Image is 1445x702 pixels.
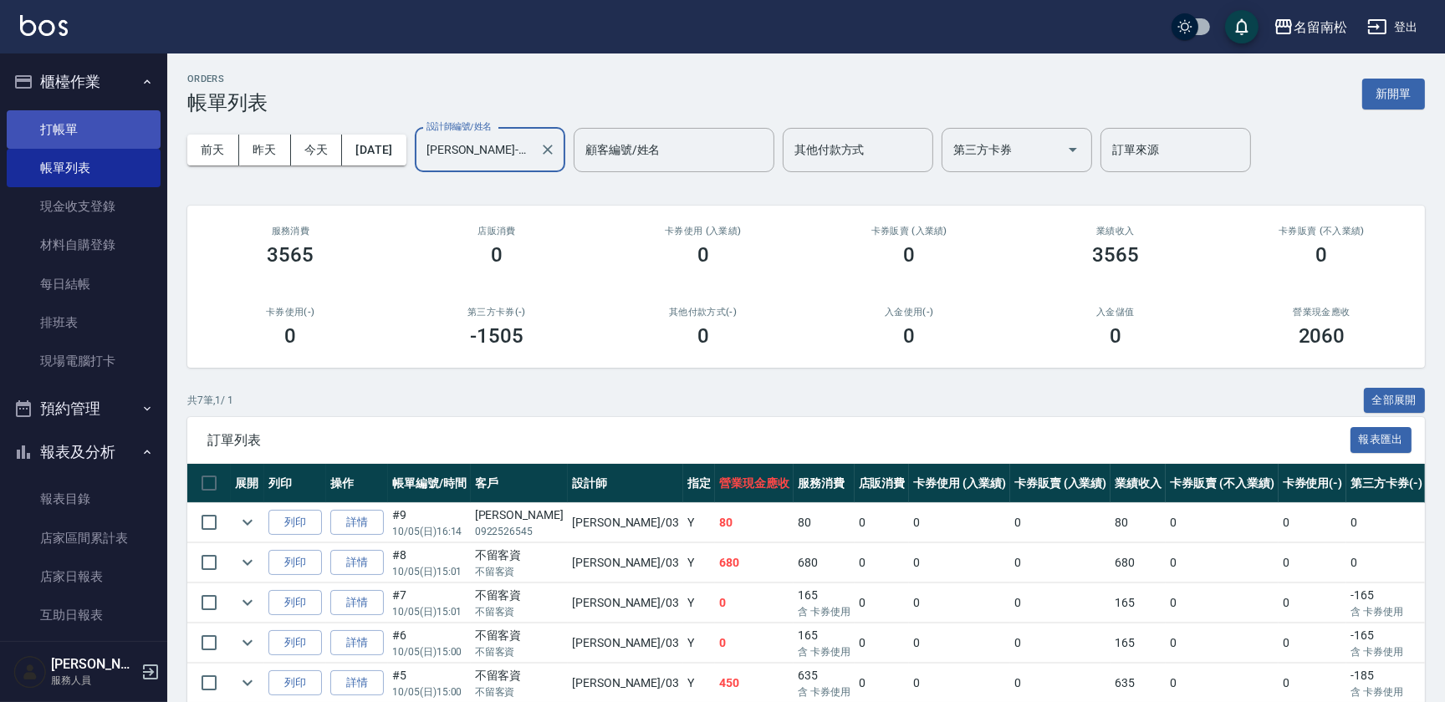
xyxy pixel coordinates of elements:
[51,673,136,688] p: 服務人員
[1010,503,1111,542] td: 0
[1351,427,1412,453] button: 報表匯出
[1351,431,1412,447] a: 報表匯出
[7,557,161,596] a: 店家日報表
[1166,503,1278,542] td: 0
[414,307,580,318] h2: 第三方卡券(-)
[7,519,161,557] a: 店家區間累計表
[231,464,264,503] th: 展開
[207,307,374,318] h2: 卡券使用(-)
[568,464,683,503] th: 設計師
[426,120,492,133] label: 設計師編號/姓名
[794,503,855,542] td: 80
[187,135,239,165] button: 前天
[264,464,326,503] th: 列印
[1346,503,1427,542] td: 0
[7,60,161,104] button: 櫃檯作業
[235,590,260,615] button: expand row
[330,670,384,696] a: 詳情
[620,307,786,318] h2: 其他付款方式(-)
[7,149,161,187] a: 帳單列表
[1010,543,1111,582] td: 0
[1238,226,1405,237] h2: 卡券販賣 (不入業績)
[568,623,683,663] td: [PERSON_NAME] /03
[826,226,993,237] h2: 卡券販賣 (入業績)
[855,543,910,582] td: 0
[1238,307,1405,318] h2: 營業現金應收
[1294,17,1347,38] div: 名留南松
[1346,623,1427,663] td: -165
[1351,604,1422,619] p: 含 卡券使用
[1351,644,1422,659] p: 含 卡券使用
[715,464,794,503] th: 營業現金應收
[909,583,1010,623] td: 0
[683,583,715,623] td: Y
[798,684,850,699] p: 含 卡券使用
[268,630,322,656] button: 列印
[683,503,715,542] td: Y
[392,524,467,539] p: 10/05 (日) 16:14
[794,583,855,623] td: 165
[475,667,564,684] div: 不留客資
[715,503,794,542] td: 80
[1166,543,1278,582] td: 0
[1362,85,1425,101] a: 新開單
[388,464,471,503] th: 帳單編號/時間
[1111,583,1166,623] td: 165
[291,135,343,165] button: 今天
[1346,543,1427,582] td: 0
[475,627,564,644] div: 不留客資
[414,226,580,237] h2: 店販消費
[683,464,715,503] th: 指定
[20,15,68,36] img: Logo
[7,634,161,673] a: 互助排行榜
[13,655,47,689] img: Person
[1279,583,1347,623] td: 0
[1033,226,1199,237] h2: 業績收入
[1351,684,1422,699] p: 含 卡券使用
[330,550,384,576] a: 詳情
[7,342,161,380] a: 現場電腦打卡
[1059,136,1086,163] button: Open
[1279,543,1347,582] td: 0
[1361,12,1425,43] button: 登出
[683,543,715,582] td: Y
[7,480,161,518] a: 報表目錄
[1279,503,1347,542] td: 0
[388,543,471,582] td: #8
[268,550,322,576] button: 列印
[235,510,260,535] button: expand row
[330,590,384,616] a: 詳情
[1225,10,1259,43] button: save
[284,324,296,348] h3: 0
[798,604,850,619] p: 含 卡券使用
[1279,623,1347,663] td: 0
[568,583,683,623] td: [PERSON_NAME] /03
[268,510,322,536] button: 列印
[7,430,161,474] button: 報表及分析
[568,543,683,582] td: [PERSON_NAME] /03
[207,432,1351,449] span: 訂單列表
[568,503,683,542] td: [PERSON_NAME] /03
[268,670,322,696] button: 列印
[1267,10,1354,44] button: 名留南松
[187,393,233,408] p: 共 7 筆, 1 / 1
[392,564,467,579] p: 10/05 (日) 15:01
[620,226,786,237] h2: 卡券使用 (入業績)
[7,596,161,634] a: 互助日報表
[683,623,715,663] td: Y
[187,74,268,84] h2: ORDERS
[855,583,910,623] td: 0
[903,324,915,348] h3: 0
[826,307,993,318] h2: 入金使用(-)
[1362,79,1425,109] button: 新開單
[1111,503,1166,542] td: 80
[471,464,568,503] th: 客戶
[794,464,855,503] th: 服務消費
[268,590,322,616] button: 列印
[51,656,136,673] h5: [PERSON_NAME]
[491,243,503,267] h3: 0
[388,583,471,623] td: #7
[794,543,855,582] td: 680
[326,464,388,503] th: 操作
[855,464,910,503] th: 店販消費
